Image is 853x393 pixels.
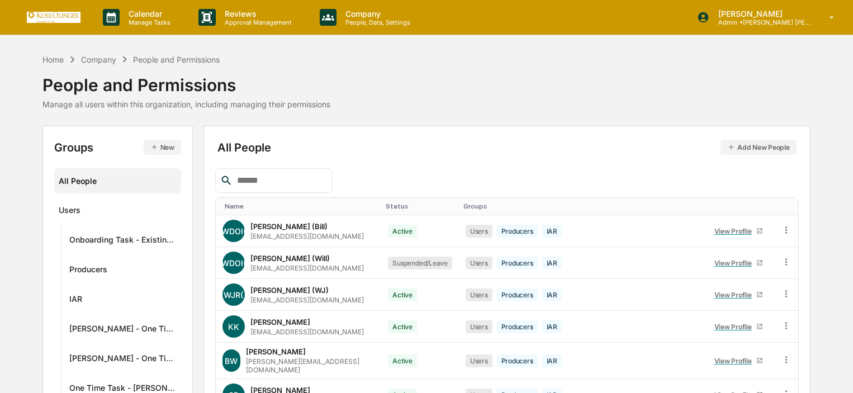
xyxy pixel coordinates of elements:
[714,323,756,331] div: View Profile
[707,202,770,210] div: Toggle SortBy
[497,257,538,269] div: Producers
[386,202,454,210] div: Toggle SortBy
[225,202,377,210] div: Toggle SortBy
[709,9,813,18] p: [PERSON_NAME]
[542,354,562,367] div: IAR
[69,235,177,248] div: Onboarding Task - Existing Users
[250,222,328,231] div: [PERSON_NAME] (Bill)
[388,354,417,367] div: Active
[216,9,297,18] p: Reviews
[542,257,562,269] div: IAR
[42,66,330,95] div: People and Permissions
[69,294,82,307] div: IAR
[709,286,767,304] a: View Profile
[466,225,492,238] div: Users
[542,288,562,301] div: IAR
[27,12,80,22] img: logo
[714,357,756,365] div: View Profile
[217,140,797,155] div: All People
[81,55,116,64] div: Company
[225,356,238,366] span: BW
[250,286,329,295] div: [PERSON_NAME] (WJ)
[463,202,698,210] div: Toggle SortBy
[783,202,794,210] div: Toggle SortBy
[250,296,364,304] div: [EMAIL_ADDRESS][DOMAIN_NAME]
[250,232,364,240] div: [EMAIL_ADDRESS][DOMAIN_NAME]
[497,320,538,333] div: Producers
[721,140,797,155] button: Add New People
[69,324,177,337] div: [PERSON_NAME] - One Time Task
[246,347,306,356] div: [PERSON_NAME]
[466,354,492,367] div: Users
[120,18,176,26] p: Manage Tasks
[388,288,417,301] div: Active
[216,18,297,26] p: Approval Management
[709,254,767,272] a: View Profile
[59,172,177,190] div: All People
[466,288,492,301] div: Users
[250,254,330,263] div: [PERSON_NAME] (Will)
[221,258,246,268] span: WDOI(
[388,320,417,333] div: Active
[542,225,562,238] div: IAR
[250,328,364,336] div: [EMAIL_ADDRESS][DOMAIN_NAME]
[714,259,756,267] div: View Profile
[714,291,756,299] div: View Profile
[466,320,492,333] div: Users
[817,356,847,386] iframe: Open customer support
[42,55,64,64] div: Home
[709,352,767,370] a: View Profile
[497,354,538,367] div: Producers
[133,55,220,64] div: People and Permissions
[709,318,767,335] a: View Profile
[709,222,767,240] a: View Profile
[250,318,310,326] div: [PERSON_NAME]
[714,227,756,235] div: View Profile
[144,140,181,155] button: New
[224,290,243,300] span: WJR(
[388,225,417,238] div: Active
[120,9,176,18] p: Calendar
[388,257,452,269] div: Suspended/Leave
[250,264,364,272] div: [EMAIL_ADDRESS][DOMAIN_NAME]
[228,322,239,332] span: KK
[466,257,492,269] div: Users
[69,264,107,278] div: Producers
[497,225,538,238] div: Producers
[221,226,246,236] span: WDOI(
[59,205,80,219] div: Users
[337,9,416,18] p: Company
[246,357,375,374] div: [PERSON_NAME][EMAIL_ADDRESS][DOMAIN_NAME]
[709,18,813,26] p: Admin • [PERSON_NAME] [PERSON_NAME] Consulting, LLC
[42,100,330,109] div: Manage all users within this organization, including managing their permissions
[337,18,416,26] p: People, Data, Settings
[69,353,177,367] div: [PERSON_NAME] - One Time Task
[542,320,562,333] div: IAR
[497,288,538,301] div: Producers
[54,140,181,155] div: Groups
